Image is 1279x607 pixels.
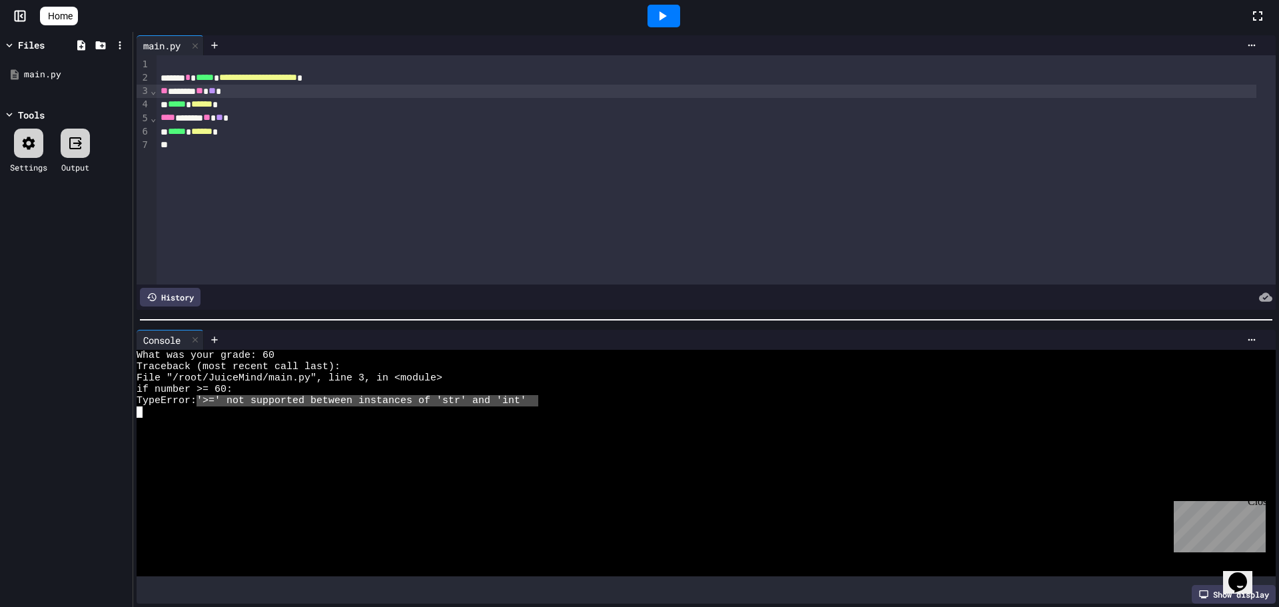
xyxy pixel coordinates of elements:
[137,350,274,361] span: What was your grade: 60
[10,161,47,173] div: Settings
[137,372,442,384] span: File "/root/JuiceMind/main.py", line 3, in <module>
[137,35,204,55] div: main.py
[150,85,157,96] span: Fold line
[24,68,128,81] div: main.py
[61,161,89,173] div: Output
[137,98,150,111] div: 4
[1192,585,1276,604] div: Show display
[18,38,45,52] div: Files
[197,395,526,406] span: '>=' not supported between instances of 'str' and 'int'
[137,361,340,372] span: Traceback (most recent call last):
[137,85,150,98] div: 3
[137,39,187,53] div: main.py
[137,395,197,406] span: TypeError:
[137,384,232,395] span: if number >= 60:
[1168,496,1266,552] iframe: chat widget
[40,7,78,25] a: Home
[140,288,201,306] div: History
[48,9,73,23] span: Home
[150,113,157,123] span: Fold line
[5,5,92,85] div: Chat with us now!Close
[137,139,150,152] div: 7
[137,71,150,85] div: 2
[137,330,204,350] div: Console
[1223,554,1266,594] iframe: chat widget
[137,125,150,139] div: 6
[137,112,150,125] div: 5
[137,58,150,71] div: 1
[18,108,45,122] div: Tools
[137,333,187,347] div: Console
